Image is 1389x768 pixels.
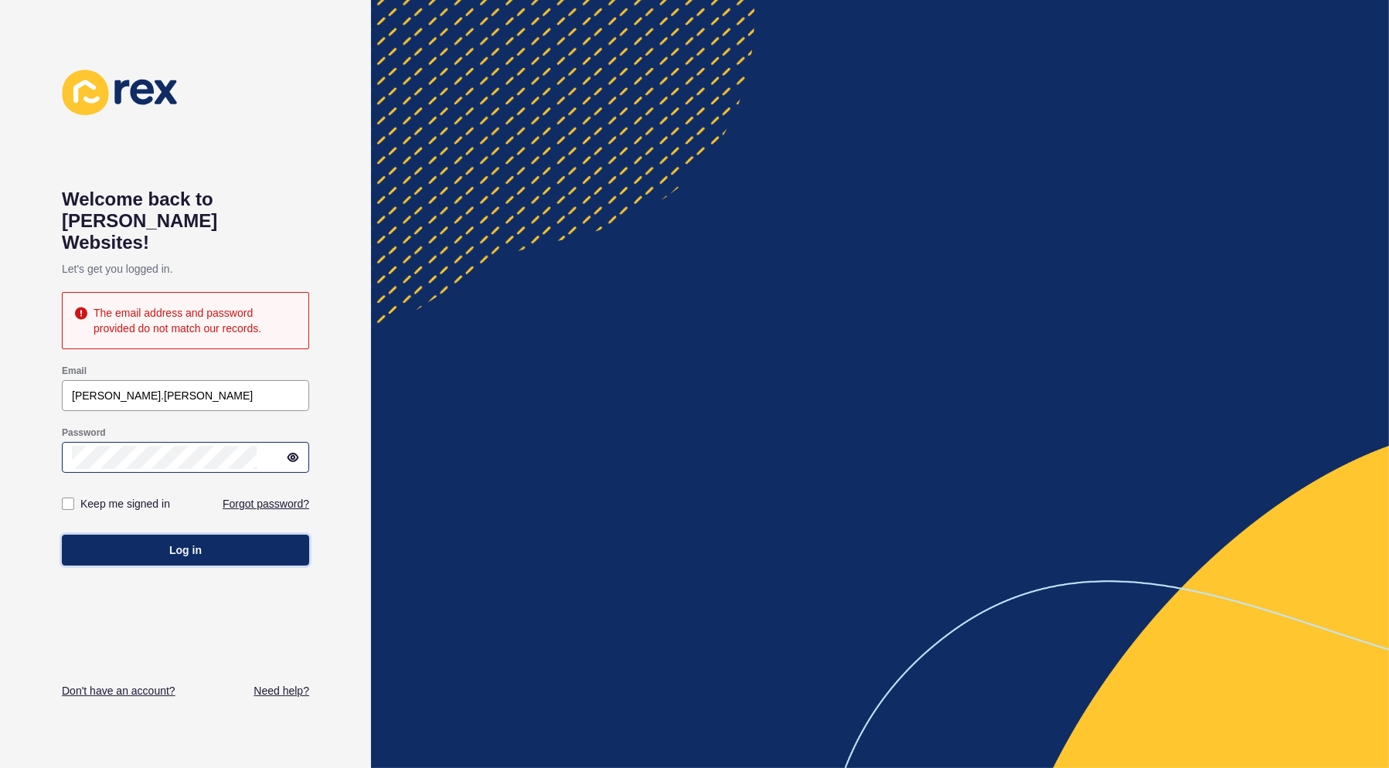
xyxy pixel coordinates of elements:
span: Log in [169,542,202,558]
a: Need help? [254,683,309,698]
label: Email [62,365,87,377]
a: Don't have an account? [62,683,175,698]
a: Forgot password? [223,496,309,511]
button: Log in [62,535,309,566]
p: Let's get you logged in. [62,253,309,284]
div: The email address and password provided do not match our records. [94,305,296,336]
label: Keep me signed in [80,496,170,511]
label: Password [62,426,106,439]
input: e.g. name@company.com [72,388,299,403]
h1: Welcome back to [PERSON_NAME] Websites! [62,189,309,253]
